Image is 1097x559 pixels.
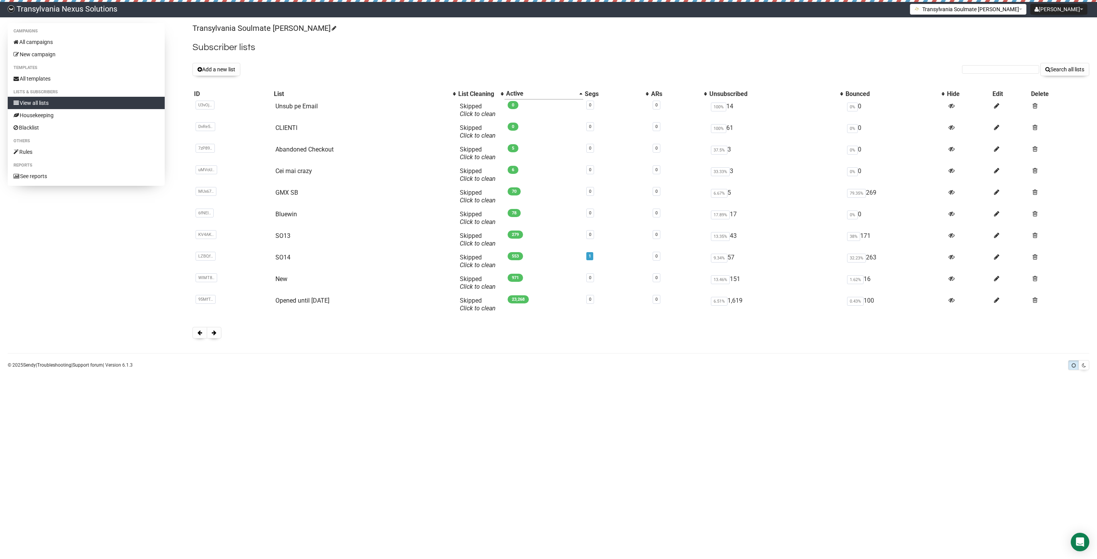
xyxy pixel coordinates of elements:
[711,167,730,176] span: 33.33%
[192,40,1089,54] h2: Subscriber lists
[192,63,240,76] button: Add a new list
[589,189,591,194] a: 0
[196,273,217,282] span: WlMT8..
[508,231,523,239] span: 279
[1071,533,1089,551] div: Open Intercom Messenger
[711,124,726,133] span: 100%
[847,254,866,263] span: 32.23%
[8,36,165,48] a: All campaigns
[458,90,497,98] div: List Cleaning
[844,229,946,251] td: 171
[196,295,216,304] span: 95MfT..
[8,97,165,109] a: View all lists
[8,72,165,85] a: All templates
[992,90,1028,98] div: Edit
[711,103,726,111] span: 100%
[947,90,989,98] div: Hide
[73,362,103,368] a: Support forum
[460,218,496,226] a: Click to clean
[847,210,858,219] span: 0%
[460,167,496,182] span: Skipped
[709,90,836,98] div: Unsubscribed
[844,294,946,315] td: 100
[1030,4,1087,15] button: [PERSON_NAME]
[8,48,165,61] a: New campaign
[508,295,529,303] span: 23,268
[275,103,318,110] a: Unsub pe Email
[844,272,946,294] td: 16
[460,124,496,139] span: Skipped
[910,4,1026,15] button: Transylvania Soulmate [PERSON_NAME]
[711,189,727,198] span: 6.67%
[275,232,290,239] a: SO13
[589,232,591,237] a: 0
[457,88,505,99] th: List Cleaning: No sort applied, activate to apply an ascending sort
[655,167,658,172] a: 0
[460,103,496,118] span: Skipped
[275,124,297,131] a: CLIENTI
[844,88,946,99] th: Bounced: No sort applied, activate to apply an ascending sort
[196,187,216,196] span: MUx67..
[844,251,946,272] td: 263
[844,164,946,186] td: 0
[711,146,727,155] span: 37.5%
[196,122,215,131] span: DvRe5..
[8,109,165,121] a: Housekeeping
[708,88,844,99] th: Unsubscribed: No sort applied, activate to apply an ascending sort
[708,186,844,207] td: 5
[275,297,329,304] a: Opened until [DATE]
[508,274,523,282] span: 971
[8,121,165,134] a: Blacklist
[508,144,518,152] span: 5
[275,189,298,196] a: GMX SB
[585,90,642,98] div: Segs
[847,189,866,198] span: 79.35%
[8,63,165,72] li: Templates
[844,186,946,207] td: 269
[655,210,658,216] a: 0
[847,146,858,155] span: 0%
[192,24,335,33] a: Transylvania Soulmate [PERSON_NAME]
[275,275,287,283] a: New
[460,175,496,182] a: Click to clean
[192,88,272,99] th: ID: No sort applied, sorting is disabled
[847,167,858,176] span: 0%
[945,88,991,99] th: Hide: No sort applied, sorting is disabled
[508,187,521,195] span: 70
[708,272,844,294] td: 151
[8,136,165,146] li: Others
[708,207,844,229] td: 17
[460,210,496,226] span: Skipped
[8,27,165,36] li: Campaigns
[508,252,523,260] span: 553
[589,103,591,108] a: 0
[655,146,658,151] a: 0
[460,197,496,204] a: Click to clean
[460,132,496,139] a: Click to clean
[589,167,591,172] a: 0
[711,297,727,306] span: 6.51%
[8,170,165,182] a: See reports
[460,146,496,161] span: Skipped
[275,254,290,261] a: SO14
[508,123,518,131] span: 0
[8,88,165,97] li: Lists & subscribers
[708,294,844,315] td: 1,619
[8,146,165,158] a: Rules
[508,209,521,217] span: 78
[274,90,449,98] div: List
[506,90,575,98] div: Active
[460,297,496,312] span: Skipped
[275,210,297,218] a: Bluewin
[272,88,457,99] th: List: No sort applied, activate to apply an ascending sort
[847,103,858,111] span: 0%
[8,5,15,12] img: 586cc6b7d8bc403f0c61b981d947c989
[505,88,583,99] th: Active: Ascending sort applied, activate to apply a descending sort
[708,229,844,251] td: 43
[711,232,730,241] span: 13.35%
[991,88,1029,99] th: Edit: No sort applied, sorting is disabled
[23,362,36,368] a: Sendy
[196,230,216,239] span: KV4AK..
[508,101,518,109] span: 0
[589,275,591,280] a: 0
